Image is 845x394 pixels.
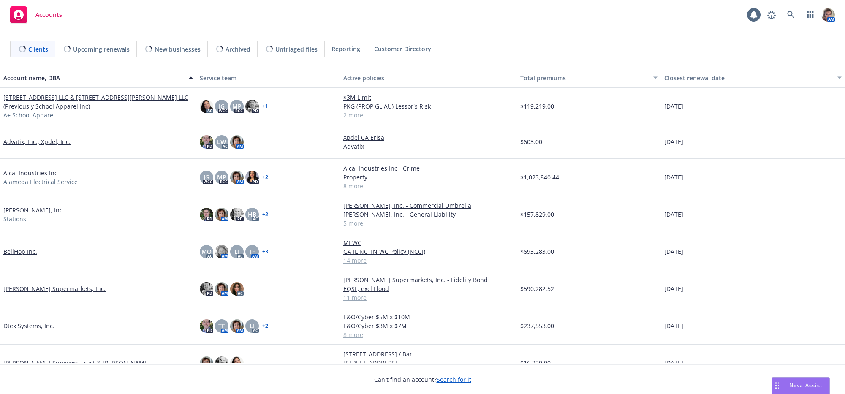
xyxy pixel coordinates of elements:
a: Search for it [437,375,471,383]
img: photo [215,282,228,296]
span: $237,553.00 [520,321,554,330]
span: [DATE] [664,321,683,330]
span: [DATE] [664,173,683,182]
a: Property [343,173,514,182]
img: photo [821,8,835,22]
a: 8 more [343,182,514,190]
span: LI [250,321,255,330]
a: Alcal Industries Inc [3,168,57,177]
span: [DATE] [664,247,683,256]
span: $693,283.00 [520,247,554,256]
span: Accounts [35,11,62,18]
span: Can't find an account? [374,375,471,384]
a: E&O/Cyber $3M x $7M [343,321,514,330]
a: [STREET_ADDRESS] / Bar [343,350,514,359]
div: Account name, DBA [3,73,184,82]
span: Nova Assist [789,382,823,389]
span: Archived [226,45,250,54]
a: [PERSON_NAME] Survivors Trust & [PERSON_NAME] [3,359,150,367]
a: 2 more [343,111,514,120]
a: Search [783,6,799,23]
span: [DATE] [664,284,683,293]
div: Total premiums [520,73,648,82]
a: Dtex Systems, Inc. [3,321,54,330]
span: JG [219,102,225,111]
a: EQSL, excl Flood [343,284,514,293]
a: Advatix, Inc.; Xpdel, Inc. [3,137,71,146]
a: [PERSON_NAME], Inc. - Commercial Umbrella [343,201,514,210]
a: 11 more [343,293,514,302]
a: + 3 [262,249,268,254]
a: [PERSON_NAME] Supermarkets, Inc. - Fidelity Bond [343,275,514,284]
a: Switch app [802,6,819,23]
img: photo [200,100,213,113]
a: GA IL NC TN WC Policy (NCCI) [343,247,514,256]
button: Total premiums [517,68,660,88]
img: photo [200,319,213,333]
a: BellHop Inc. [3,247,37,256]
span: $119,219.00 [520,102,554,111]
span: [DATE] [664,102,683,111]
a: Accounts [7,3,65,27]
a: [PERSON_NAME], Inc. - General Liability [343,210,514,219]
span: New businesses [155,45,201,54]
a: Report a Bug [763,6,780,23]
span: A+ School Apparel [3,111,55,120]
span: Upcoming renewals [73,45,130,54]
a: Advatix [343,142,514,151]
span: Clients [28,45,48,54]
span: $590,282.52 [520,284,554,293]
span: HB [248,210,256,219]
a: [STREET_ADDRESS] [343,359,514,367]
span: LI [234,247,239,256]
img: photo [215,208,228,221]
span: TF [218,321,225,330]
span: MP [217,173,226,182]
a: + 2 [262,212,268,217]
div: Active policies [343,73,514,82]
span: $603.00 [520,137,542,146]
span: [DATE] [664,137,683,146]
img: photo [230,171,244,184]
div: Drag to move [772,378,783,394]
img: photo [230,319,244,333]
span: Alameda Electrical Service [3,177,78,186]
span: TF [249,247,255,256]
img: photo [215,356,228,370]
span: LW [217,137,226,146]
span: Stations [3,215,26,223]
a: 14 more [343,256,514,265]
a: [STREET_ADDRESS] LLC & [STREET_ADDRESS][PERSON_NAME] LLC (Previously School Apparel Inc) [3,93,193,111]
a: [PERSON_NAME] Supermarkets, Inc. [3,284,106,293]
a: 8 more [343,330,514,339]
img: photo [230,282,244,296]
a: PKG (PROP GL AU) Lessor's Risk [343,102,514,111]
span: $1,023,840.44 [520,173,559,182]
span: JG [204,173,209,182]
span: [DATE] [664,210,683,219]
a: [PERSON_NAME], Inc. [3,206,64,215]
a: + 2 [262,323,268,329]
img: photo [230,208,244,221]
span: [DATE] [664,359,683,367]
span: Reporting [331,44,360,53]
img: photo [200,208,213,221]
button: Nova Assist [772,377,830,394]
a: $3M Limit [343,93,514,102]
button: Service team [196,68,340,88]
div: Closest renewal date [664,73,832,82]
a: + 2 [262,175,268,180]
button: Closest renewal date [661,68,845,88]
a: MI WC [343,238,514,247]
div: Service team [200,73,337,82]
img: photo [230,356,244,370]
a: E&O/Cyber $5M x $10M [343,312,514,321]
span: Customer Directory [374,44,431,53]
